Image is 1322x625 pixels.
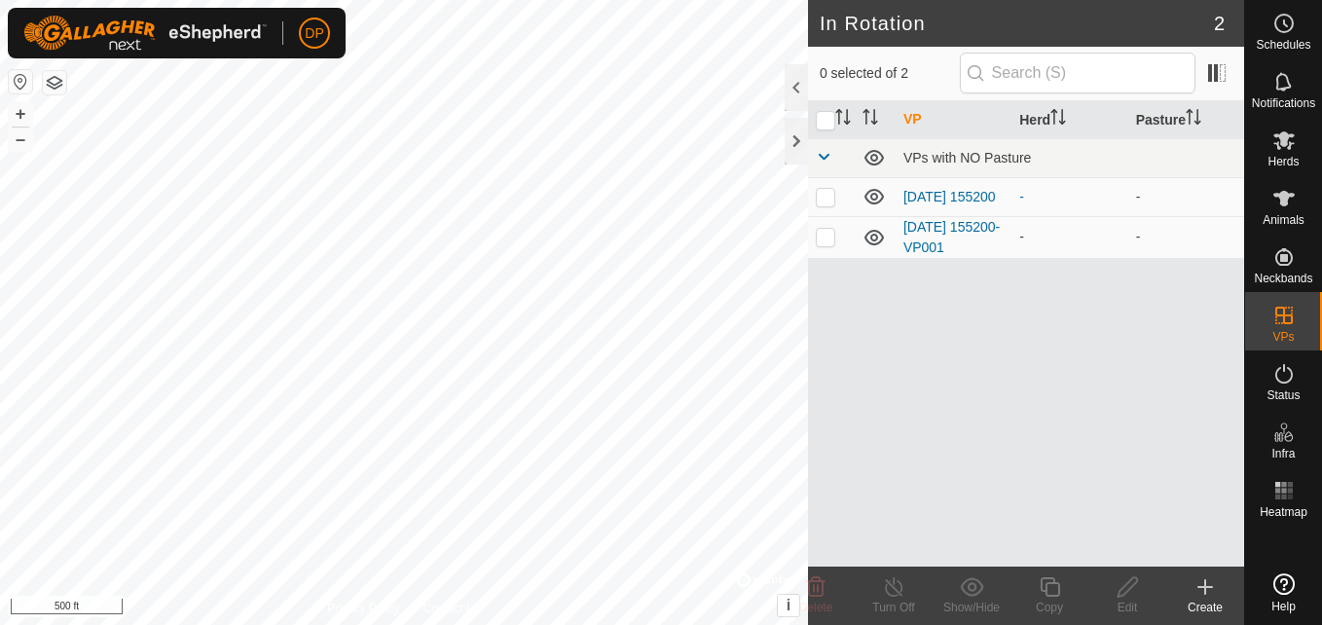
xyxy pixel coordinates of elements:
[820,12,1214,35] h2: In Rotation
[9,70,32,93] button: Reset Map
[1019,187,1120,207] div: -
[903,189,996,204] a: [DATE] 155200
[1267,156,1299,167] span: Herds
[1267,389,1300,401] span: Status
[1271,601,1296,612] span: Help
[1128,177,1244,216] td: -
[1272,331,1294,343] span: VPs
[1263,214,1304,226] span: Animals
[799,601,833,614] span: Delete
[1088,599,1166,616] div: Edit
[1214,9,1225,38] span: 2
[1019,227,1120,247] div: -
[1050,112,1066,128] p-sorticon: Activate to sort
[835,112,851,128] p-sorticon: Activate to sort
[1260,506,1307,518] span: Heatmap
[23,16,267,51] img: Gallagher Logo
[1271,448,1295,460] span: Infra
[933,599,1010,616] div: Show/Hide
[903,219,1000,255] a: [DATE] 155200-VP001
[960,53,1195,93] input: Search (S)
[778,595,799,616] button: i
[903,150,1236,165] div: VPs with NO Pasture
[855,599,933,616] div: Turn Off
[1010,599,1088,616] div: Copy
[820,63,960,84] span: 0 selected of 2
[1128,101,1244,139] th: Pasture
[1254,273,1312,284] span: Neckbands
[1256,39,1310,51] span: Schedules
[9,128,32,151] button: –
[787,597,790,613] span: i
[9,102,32,126] button: +
[896,101,1011,139] th: VP
[305,23,323,44] span: DP
[423,600,481,617] a: Contact Us
[1128,216,1244,258] td: -
[43,71,66,94] button: Map Layers
[1186,112,1201,128] p-sorticon: Activate to sort
[1252,97,1315,109] span: Notifications
[1166,599,1244,616] div: Create
[1245,566,1322,620] a: Help
[327,600,400,617] a: Privacy Policy
[1011,101,1127,139] th: Herd
[863,112,878,128] p-sorticon: Activate to sort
